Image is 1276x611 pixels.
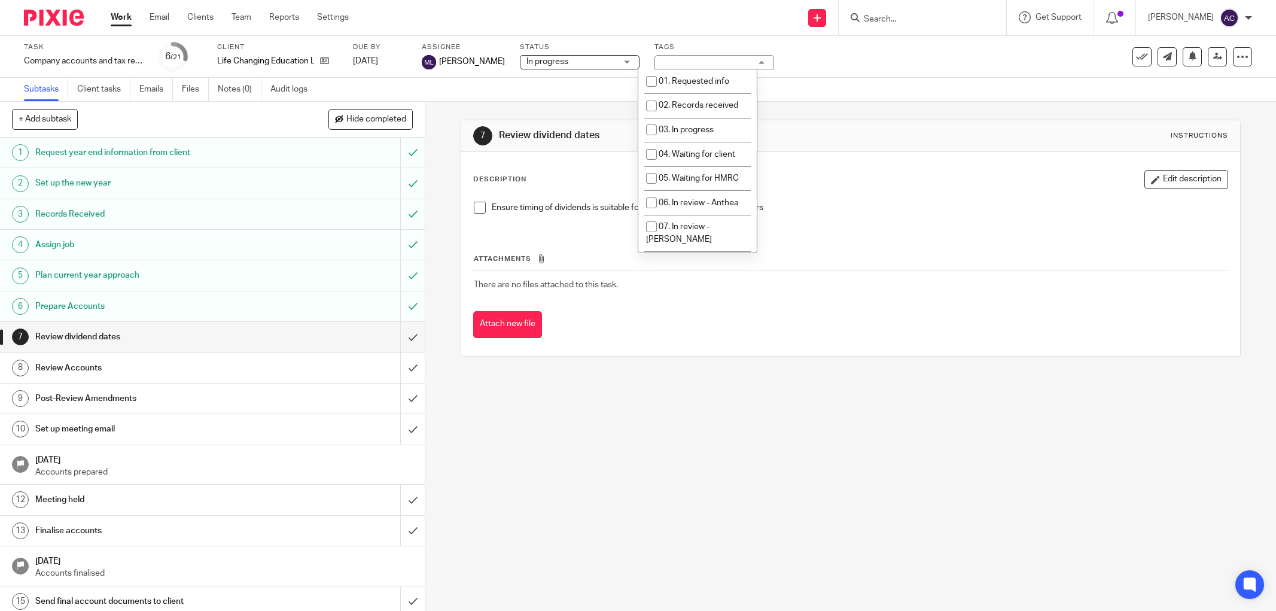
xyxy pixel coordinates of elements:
h1: Set up meeting email [35,420,271,438]
p: Description [473,175,526,184]
label: Tags [654,42,774,52]
h1: Meeting held [35,491,271,509]
button: + Add subtask [12,109,78,129]
span: Get Support [1036,13,1082,22]
h1: Send final account documents to client [35,592,271,610]
span: 02. Records received [659,101,738,110]
div: 7 [473,126,492,145]
span: There are no files attached to this task. [474,281,618,289]
div: 6 [165,50,181,63]
h1: Records Received [35,205,271,223]
a: Subtasks [24,78,68,101]
a: Client tasks [77,78,130,101]
label: Assignee [422,42,505,52]
h1: Set up the new year [35,174,271,192]
span: Hide completed [346,115,406,124]
div: 1 [12,144,29,161]
button: Edit description [1144,170,1228,189]
div: Instructions [1171,131,1228,141]
span: [DATE] [353,57,378,65]
p: Accounts finalised [35,567,413,579]
img: svg%3E [1220,8,1239,28]
label: Client [217,42,338,52]
div: 7 [12,329,29,345]
p: Accounts prepared [35,466,413,478]
button: Attach new file [473,311,542,338]
div: 15 [12,593,29,610]
p: Ensure timing of dividends is suitable for both the company and directors [492,202,1228,214]
div: 8 [12,360,29,376]
div: Company accounts and tax return [24,55,144,67]
h1: Review dividend dates [499,129,876,142]
a: Emails [139,78,173,101]
label: Due by [353,42,407,52]
a: Work [111,11,132,23]
img: Pixie [24,10,84,26]
small: /21 [170,54,181,60]
h1: Finalise accounts [35,522,271,540]
a: Notes (0) [218,78,261,101]
div: 4 [12,236,29,253]
p: Life Changing Education Ltd [217,55,314,67]
a: Audit logs [270,78,316,101]
span: 04. Waiting for client [659,150,735,159]
span: [PERSON_NAME] [439,56,505,68]
h1: [DATE] [35,451,413,466]
span: 05. Waiting for HMRC [659,174,739,183]
button: Hide completed [328,109,413,129]
h1: Assign job [35,236,271,254]
h1: [DATE] [35,552,413,567]
div: 3 [12,206,29,223]
h1: Request year end information from client [35,144,271,162]
h1: Prepare Accounts [35,297,271,315]
a: Settings [317,11,349,23]
a: Reports [269,11,299,23]
div: 6 [12,298,29,315]
label: Task [24,42,144,52]
span: In progress [526,57,568,66]
h1: Post-Review Amendments [35,390,271,408]
h1: Review Accounts [35,359,271,377]
a: Email [150,11,169,23]
input: Search [863,14,970,25]
span: 06. In review - Anthea [659,199,738,207]
label: Status [520,42,639,52]
img: svg%3E [422,55,436,69]
a: Files [182,78,209,101]
div: 12 [12,491,29,508]
a: Team [232,11,251,23]
div: 2 [12,175,29,192]
h1: Review dividend dates [35,328,271,346]
div: 10 [12,421,29,437]
span: Attachments [474,256,531,262]
span: 07. In review - [PERSON_NAME] [646,223,712,244]
div: 5 [12,267,29,284]
h1: Plan current year approach [35,266,271,284]
p: [PERSON_NAME] [1148,11,1214,23]
span: 03. In progress [659,126,714,134]
div: 9 [12,390,29,407]
span: 01. Requested info [659,77,729,86]
a: Clients [187,11,214,23]
div: 13 [12,522,29,539]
